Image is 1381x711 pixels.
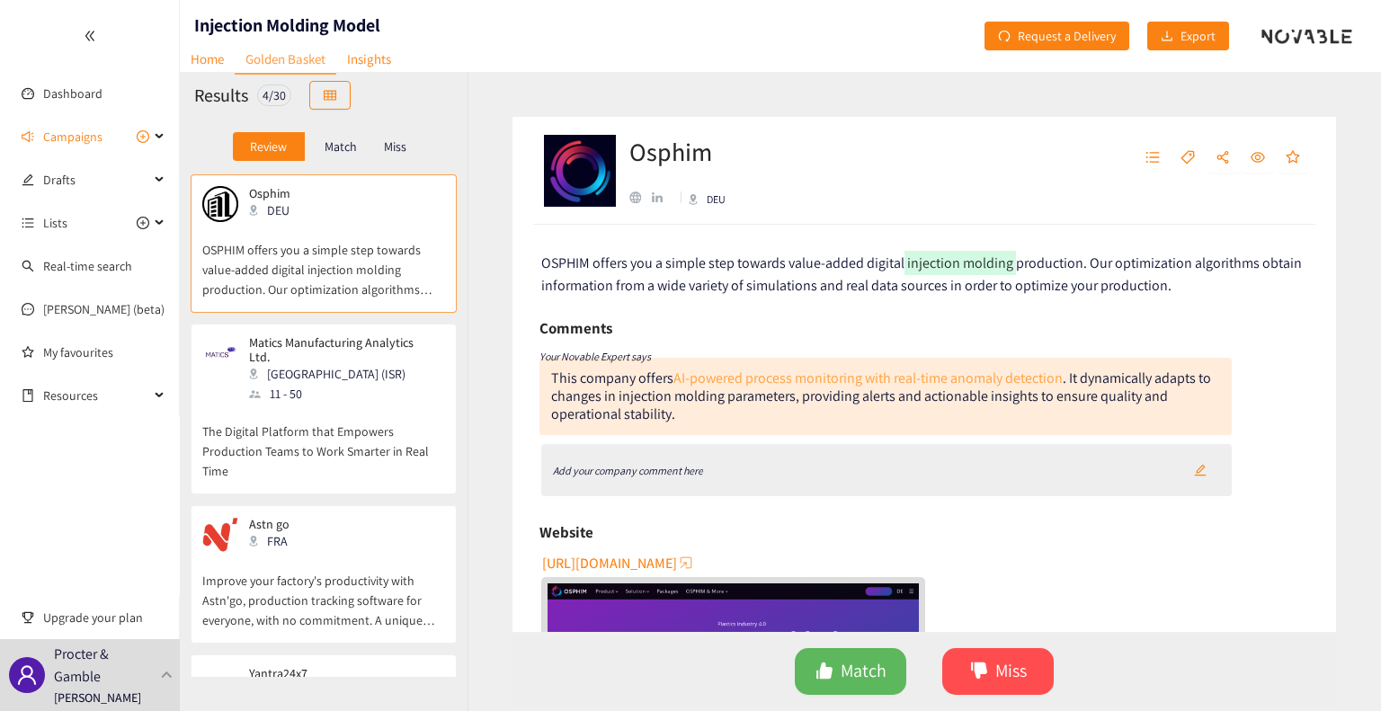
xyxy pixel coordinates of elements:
span: unordered-list [22,217,34,229]
span: double-left [84,30,96,42]
span: tag [1181,150,1195,166]
button: redoRequest a Delivery [985,22,1129,50]
i: Add your company comment here [553,464,703,477]
span: Miss [995,657,1027,685]
div: DEU [689,191,761,208]
div: [GEOGRAPHIC_DATA] (ISR) [249,364,443,384]
img: Company Logo [544,135,616,207]
p: Matics Manufacturing Analytics Ltd. [249,335,432,364]
div: 11 - 50 [249,384,443,404]
img: Snapshot of the company's website [202,335,238,371]
a: My favourites [43,334,165,370]
span: download [1161,30,1173,44]
span: Request a Delivery [1018,26,1116,46]
a: Dashboard [43,85,102,102]
span: dislike [970,662,988,682]
span: plus-circle [137,130,149,143]
span: trophy [22,611,34,624]
button: eye [1242,144,1274,173]
i: Your Novable Expert says [539,350,651,363]
a: Real-time search [43,258,132,274]
a: Golden Basket [235,45,336,75]
div: FRA [249,531,332,551]
span: star [1286,150,1300,166]
a: linkedin [652,192,673,203]
span: Upgrade your plan [43,600,165,635]
button: share-alt [1207,144,1239,173]
span: Drafts [43,162,149,198]
h1: Injection Molding Model [194,13,380,38]
a: [PERSON_NAME] (beta) [43,301,165,317]
iframe: Chat Widget [1291,625,1381,711]
div: DEU [249,200,332,220]
div: This company offers . It dynamically adapts to changes in injection molding parameters, providing... [539,358,1232,435]
span: OSPHIM offers you a simple step towards value-added digital [541,253,904,272]
p: Procter & Gamble [54,643,154,688]
img: Snapshot of the company's website [202,666,238,702]
button: table [309,81,351,110]
mark: injection molding [904,251,1016,275]
h2: Results [194,83,248,108]
h6: Website [539,519,593,546]
span: [URL][DOMAIN_NAME] [542,552,677,574]
button: star [1277,144,1309,173]
span: share-alt [1216,150,1230,166]
span: Match [841,657,887,685]
p: The Digital Platform that Empowers Production Teams to Work Smarter in Real Time [202,404,445,481]
span: book [22,389,34,402]
h6: Comments [539,315,612,342]
a: Home [180,45,235,73]
button: dislikeMiss [942,648,1054,695]
span: unordered-list [1145,150,1160,166]
span: Lists [43,205,67,241]
button: [URL][DOMAIN_NAME] [542,548,695,577]
a: AI-powered process monitoring with real-time anomaly detection [673,369,1063,387]
h2: Osphim [629,134,761,170]
span: like [815,662,833,682]
span: redo [998,30,1011,44]
span: Campaigns [43,119,102,155]
p: Improve your factory's productivity with Astn'go, production tracking software for everyone, with... [202,553,445,630]
span: sound [22,130,34,143]
button: tag [1172,144,1204,173]
button: downloadExport [1147,22,1229,50]
p: Review [250,139,287,154]
span: table [324,89,336,103]
img: Snapshot of the company's website [202,186,238,222]
p: Miss [384,139,406,154]
p: Osphim [249,186,321,200]
img: Snapshot of the company's website [202,517,238,553]
span: Resources [43,378,149,413]
span: user [16,664,38,686]
div: 4 / 30 [257,84,291,106]
p: Match [325,139,357,154]
p: Astn go [249,517,321,531]
p: [PERSON_NAME] [54,688,141,707]
p: Yantra24x7 [249,666,321,680]
button: edit [1181,456,1220,484]
button: unordered-list [1136,144,1169,173]
p: OSPHIM offers you a simple step towards value-added digital injection molding production. Our opt... [202,222,445,299]
span: plus-circle [137,217,149,229]
button: likeMatch [795,648,906,695]
span: eye [1251,150,1265,166]
a: Insights [336,45,402,73]
a: website [629,191,652,203]
span: Export [1181,26,1216,46]
span: edit [1194,464,1207,478]
span: edit [22,173,34,186]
